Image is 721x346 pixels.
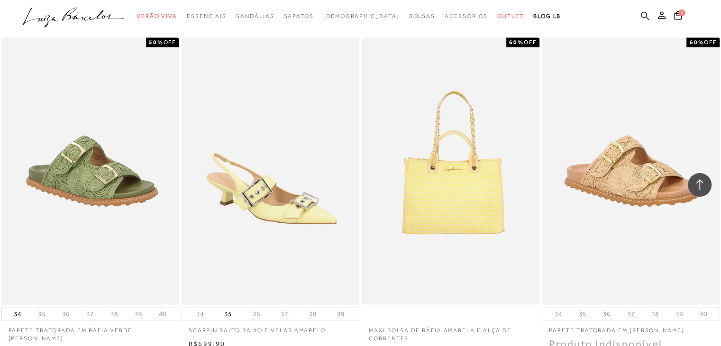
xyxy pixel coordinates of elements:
[678,9,685,16] span: 0
[59,310,73,319] button: 36
[363,39,538,303] img: MAXI BOLSA DE RÁFIA AMARELA E ALÇA DE CORRENTES
[543,39,719,303] img: PAPETE TRATORADA EM RÁFIA BEGE
[193,310,207,319] button: 34
[182,321,359,335] a: SCARPIN SALTO BAIXO FIVELAS AMARELO
[323,13,400,19] span: [DEMOGRAPHIC_DATA]
[409,13,435,19] span: Bolsas
[524,39,537,46] span: OFF
[250,310,263,319] button: 36
[137,8,177,25] a: categoryNavScreenReaderText
[533,13,561,19] span: BLOG LB
[552,310,565,319] button: 34
[283,13,313,19] span: Sapatos
[542,321,720,335] a: PAPETE TRATORADA EM [PERSON_NAME]
[533,8,561,25] a: BLOG LB
[445,13,488,19] span: Acessórios
[362,321,539,343] a: MAXI BOLSA DE RÁFIA AMARELA E ALÇA DE CORRENTES
[689,39,704,46] strong: 60%
[183,39,358,303] img: SCARPIN SALTO BAIXO FIVELAS AMARELO
[323,8,400,25] a: noSubCategoriesText
[283,8,313,25] a: categoryNavScreenReaderText
[306,310,319,319] button: 38
[83,310,97,319] button: 37
[576,310,589,319] button: 35
[149,39,164,46] strong: 50%
[648,310,662,319] button: 38
[221,307,235,320] button: 35
[35,310,48,319] button: 35
[236,13,274,19] span: Sandálias
[600,310,613,319] button: 36
[409,8,435,25] a: categoryNavScreenReaderText
[187,8,227,25] a: categoryNavScreenReaderText
[624,310,638,319] button: 37
[704,39,717,46] span: OFF
[497,13,524,19] span: Outlet
[156,310,169,319] button: 40
[509,39,524,46] strong: 60%
[671,10,684,23] button: 0
[108,310,121,319] button: 38
[1,321,179,343] a: PAPETE TRATORADA EM RÁFIA VERDE [PERSON_NAME]
[278,310,291,319] button: 37
[697,310,710,319] button: 40
[137,13,177,19] span: Verão Viva
[163,39,176,46] span: OFF
[187,13,227,19] span: Essenciais
[497,8,524,25] a: categoryNavScreenReaderText
[334,310,347,319] button: 39
[236,8,274,25] a: categoryNavScreenReaderText
[445,8,488,25] a: categoryNavScreenReaderText
[2,39,178,303] img: PAPETE TRATORADA EM RÁFIA VERDE OLIVA
[673,310,686,319] button: 39
[132,310,145,319] button: 39
[11,307,24,320] button: 34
